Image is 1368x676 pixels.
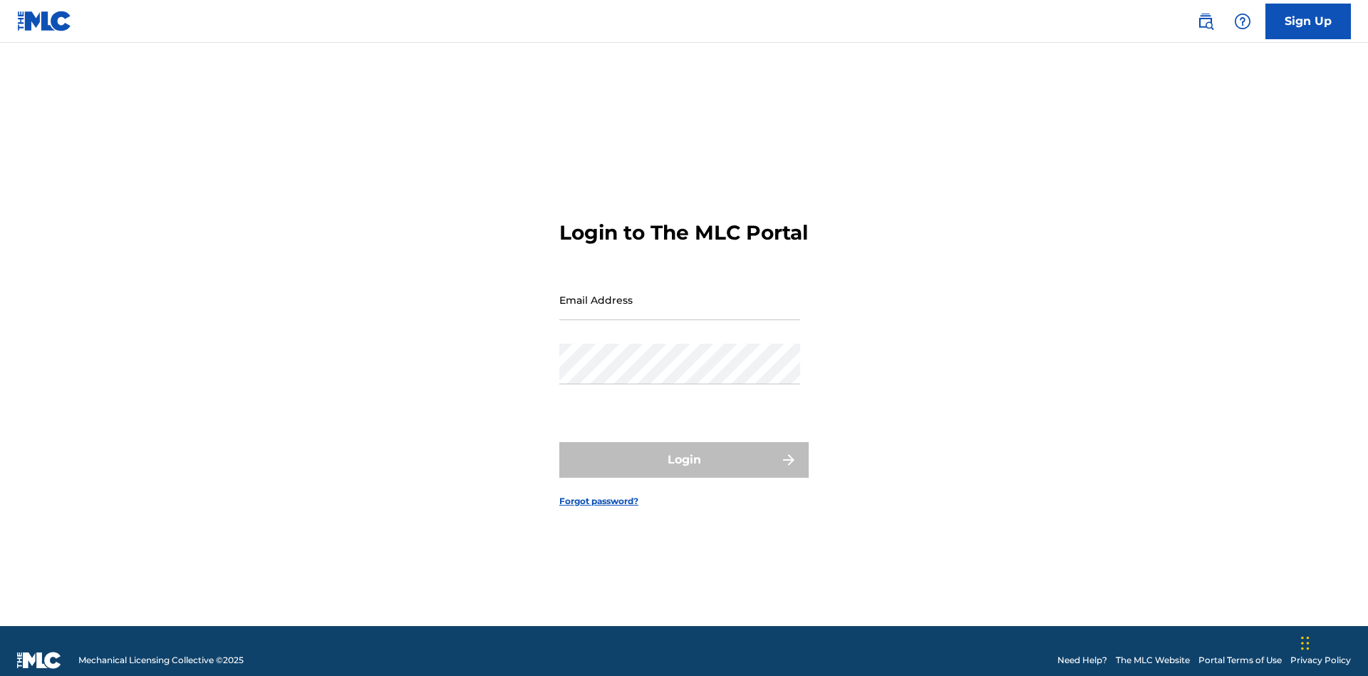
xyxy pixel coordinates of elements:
h3: Login to The MLC Portal [559,220,808,245]
img: MLC Logo [17,11,72,31]
a: Public Search [1191,7,1220,36]
a: Forgot password? [559,495,638,508]
img: search [1197,13,1214,30]
a: Sign Up [1265,4,1351,39]
img: help [1234,13,1251,30]
a: Privacy Policy [1290,654,1351,667]
span: Mechanical Licensing Collective © 2025 [78,654,244,667]
a: Need Help? [1057,654,1107,667]
div: Help [1228,7,1257,36]
iframe: Chat Widget [1297,608,1368,676]
a: Portal Terms of Use [1198,654,1282,667]
div: Drag [1301,622,1310,665]
a: The MLC Website [1116,654,1190,667]
img: logo [17,652,61,669]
